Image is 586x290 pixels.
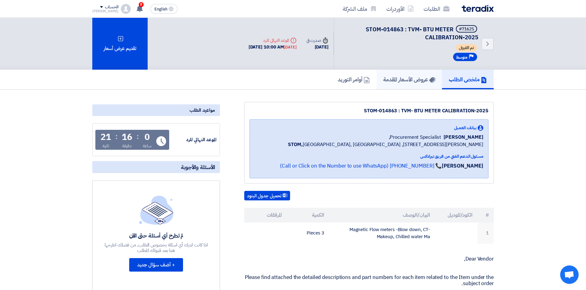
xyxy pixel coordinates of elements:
[102,143,110,149] div: ثانية
[444,133,483,141] span: [PERSON_NAME]
[249,44,297,51] div: [DATE] 10:00 AM
[150,4,177,14] button: English
[377,70,442,89] a: عروض الأسعار المقدمة
[288,141,303,148] b: STOM,
[338,76,370,83] h5: أوامر التوريد
[287,208,329,222] th: الكمية
[306,44,329,51] div: [DATE]
[366,25,478,41] span: STOM-014863 : TVM- BTU METER CALIBRATION-2025
[137,131,139,142] div: :
[560,265,579,284] div: Open chat
[381,2,419,16] a: الأوردرات
[92,18,148,70] div: تقديم عرض أسعار
[462,5,494,12] img: Teradix logo
[244,191,290,201] button: تحميل جدول البنود
[121,4,131,14] img: profile_test.png
[129,258,183,272] button: + أضف سؤال جديد
[284,44,296,50] div: [DATE]
[329,208,435,222] th: البيان/الوصف
[244,256,494,262] p: Dear Vendor,
[456,44,477,52] span: تم القبول
[442,70,494,89] a: ملخص الطلب
[104,232,209,239] div: لم تطرح أي أسئلة حتى الآن
[477,222,494,244] td: 1
[331,70,377,89] a: أوامر التوريد
[288,141,483,148] span: [GEOGRAPHIC_DATA], [GEOGRAPHIC_DATA] ,[STREET_ADDRESS][PERSON_NAME]
[122,133,132,141] div: 16
[145,133,150,141] div: 0
[181,164,215,171] span: الأسئلة والأجوبة
[338,2,381,16] a: ملف الشركة
[454,125,476,131] span: بيانات العميل
[435,208,477,222] th: الكود/الموديل
[249,37,297,44] div: الموعد النهائي للرد
[154,7,167,11] span: English
[139,2,144,7] span: 9
[389,133,441,141] span: Procurement Specialist,
[459,27,474,31] div: #71625
[287,222,329,244] td: 3 Pieces
[139,195,173,224] img: empty_state_list.svg
[249,107,488,114] div: STOM-014863 : TVM- BTU METER CALIBRATION-2025
[329,222,435,244] td: Magnetic Flow meters -Blow down, CT-Makeup, Chilled water Ma
[244,274,494,287] p: Please find attached the detailed descriptions and part numbers for each item related to the Item...
[456,54,468,60] span: متوسط
[419,2,454,16] a: الطلبات
[449,76,487,83] h5: ملخص الطلب
[280,153,483,160] div: مسئول الدعم الفني من فريق تيرادكس
[170,136,217,143] div: الموعد النهائي للرد
[442,162,483,170] strong: [PERSON_NAME]
[101,133,111,141] div: 21
[341,25,478,41] h5: STOM-014863 : TVM- BTU METER CALIBRATION-2025
[143,143,152,149] div: ساعة
[383,76,435,83] h5: عروض الأسعار المقدمة
[104,242,209,253] div: اذا كانت لديك أي اسئلة بخصوص الطلب, من فضلك اطرحها هنا بعد قبولك للطلب
[105,5,118,10] div: الحساب
[244,208,287,222] th: المرفقات
[92,10,118,13] div: [PERSON_NAME]
[306,37,329,44] div: صدرت في
[92,104,220,116] div: مواعيد الطلب
[280,162,442,170] a: 📞 [PHONE_NUMBER] (Call or Click on the Number to use WhatsApp)
[477,208,494,222] th: #
[115,131,118,142] div: :
[122,143,132,149] div: دقيقة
